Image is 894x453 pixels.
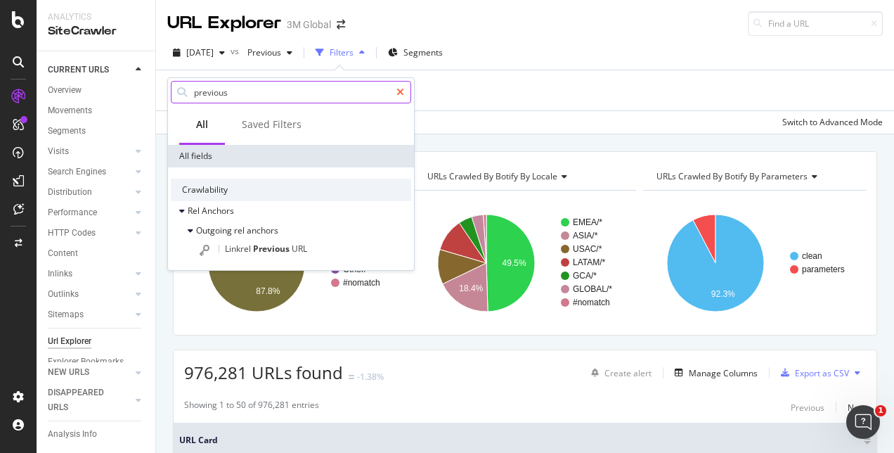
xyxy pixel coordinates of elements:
[343,264,370,274] text: Other/*
[337,20,345,30] div: arrow-right-arrow-left
[48,287,79,302] div: Outlinks
[502,258,526,268] text: 49.5%
[643,202,862,324] svg: A chart.
[48,365,89,380] div: NEW URLS
[186,46,214,58] span: 2025 Sep. 21st
[48,185,92,200] div: Distribution
[193,82,390,103] input: Search by field name
[225,243,253,255] span: Linkrel
[48,334,145,349] a: Url Explorer
[48,63,131,77] a: CURRENT URLS
[459,283,483,293] text: 18.4%
[48,185,131,200] a: Distribution
[48,307,131,322] a: Sitemaps
[573,217,602,227] text: EMEA/*
[310,42,370,64] button: Filters
[168,145,414,167] div: All fields
[48,427,97,442] div: Analysis Info
[573,284,612,294] text: GLOBAL/*
[48,103,92,118] div: Movements
[48,385,119,415] div: DISAPPEARED URLS
[848,399,866,416] button: Next
[48,63,109,77] div: CURRENT URLS
[184,202,403,324] div: A chart.
[656,170,808,182] span: URLs Crawled By Botify By parameters
[414,202,633,324] svg: A chart.
[791,402,824,414] div: Previous
[231,45,242,57] span: vs
[427,170,557,182] span: URLs Crawled By Botify By locale
[48,355,124,369] div: Explorer Bookmarks
[48,205,97,220] div: Performance
[48,124,86,139] div: Segments
[585,362,652,384] button: Create alert
[48,385,131,415] a: DISAPPEARED URLS
[875,405,886,416] span: 1
[802,264,845,274] text: parameters
[48,144,131,159] a: Visits
[234,224,247,236] span: rel
[382,42,448,64] button: Segments
[242,42,298,64] button: Previous
[711,289,735,299] text: 92.3%
[795,367,849,379] div: Export as CSV
[196,224,234,236] span: Outgoing
[573,244,602,254] text: USAC/*
[247,224,278,236] span: anchors
[573,298,610,307] text: #nomatch
[48,355,145,369] a: Explorer Bookmarks
[573,271,597,281] text: GCA/*
[256,286,280,296] text: 87.8%
[573,231,598,241] text: ASIA/*
[242,117,302,132] div: Saved Filters
[171,179,411,201] div: Crawlability
[848,402,866,414] div: Next
[48,23,144,39] div: SiteCrawler
[167,42,231,64] button: [DATE]
[48,267,72,281] div: Inlinks
[184,361,343,384] span: 976,281 URLs found
[48,165,106,179] div: Search Engines
[777,111,883,134] button: Switch to Advanced Mode
[403,46,443,58] span: Segments
[48,165,131,179] a: Search Engines
[48,124,145,139] a: Segments
[167,11,281,35] div: URL Explorer
[48,307,84,322] div: Sitemaps
[48,226,96,241] div: HTTP Codes
[48,246,78,261] div: Content
[48,427,145,442] a: Analysis Info
[48,83,145,98] a: Overview
[242,46,281,58] span: Previous
[349,375,354,379] img: Equal
[775,362,849,384] button: Export as CSV
[48,246,145,261] a: Content
[669,364,758,381] button: Manage Columns
[48,83,82,98] div: Overview
[330,46,354,58] div: Filters
[604,367,652,379] div: Create alert
[748,11,883,36] input: Find a URL
[48,103,145,118] a: Movements
[48,226,131,241] a: HTTP Codes
[846,405,880,439] iframe: Intercom live chat
[253,243,292,255] span: Previous
[802,251,822,261] text: clean
[343,278,380,288] text: #nomatch
[48,267,131,281] a: Inlinks
[573,257,606,267] text: LATAM/*
[782,116,883,128] div: Switch to Advanced Mode
[48,11,144,23] div: Analytics
[48,365,131,380] a: NEW URLS
[48,287,131,302] a: Outlinks
[287,18,331,32] div: 3M Global
[357,371,384,383] div: -1.38%
[791,399,824,416] button: Previous
[48,334,91,349] div: Url Explorer
[48,205,131,220] a: Performance
[425,165,624,188] h4: URLs Crawled By Botify By locale
[654,165,853,188] h4: URLs Crawled By Botify By parameters
[179,434,860,447] span: URL Card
